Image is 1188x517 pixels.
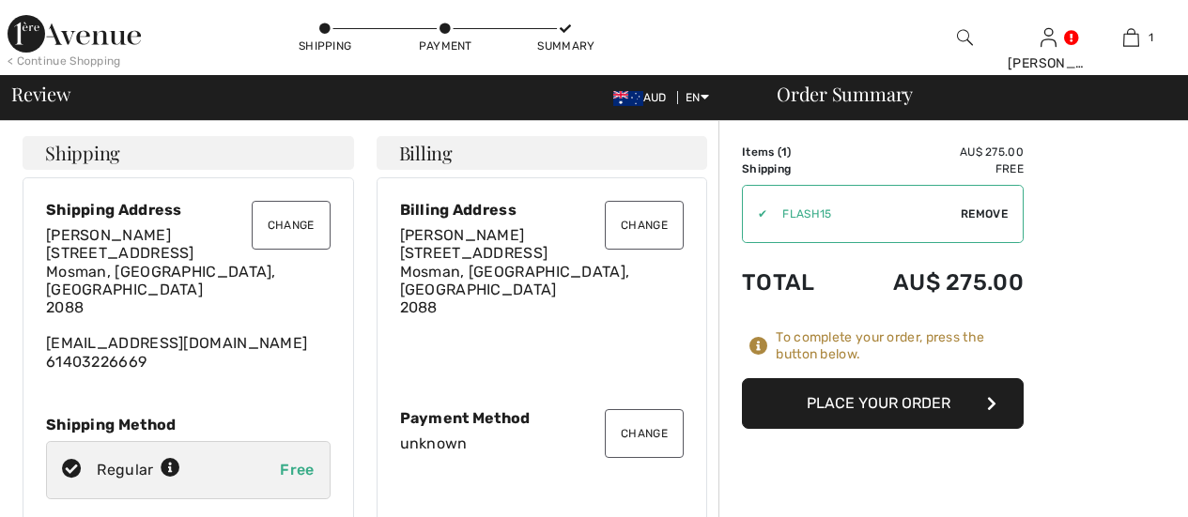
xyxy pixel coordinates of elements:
div: [EMAIL_ADDRESS][DOMAIN_NAME] 61403226669 [46,226,331,371]
td: AU$ 275.00 [842,144,1024,160]
a: Sign In [1041,28,1057,46]
span: EN [686,91,709,104]
span: Shipping [45,144,120,162]
img: 1ère Avenue [8,15,141,53]
td: Free [842,160,1024,177]
span: 1 [781,145,787,159]
button: Change [605,201,684,250]
span: [PERSON_NAME] [46,226,171,244]
span: [STREET_ADDRESS] Mosman, [GEOGRAPHIC_DATA], [GEOGRAPHIC_DATA] 2088 [400,244,630,316]
td: Shipping [742,160,842,177]
a: 1 [1090,26,1172,49]
span: Free [280,461,314,479]
div: < Continue Shopping [8,53,121,69]
div: ✔ [743,205,767,222]
div: [PERSON_NAME] [1008,53,1089,73]
span: 1 [1149,29,1153,46]
img: My Info [1041,26,1057,49]
td: AU$ 275.00 [842,251,1024,314]
td: Items ( ) [742,144,842,160]
img: search the website [957,26,973,49]
div: Order Summary [754,84,1177,103]
span: [STREET_ADDRESS] Mosman, [GEOGRAPHIC_DATA], [GEOGRAPHIC_DATA] 2088 [46,244,276,316]
img: My Bag [1123,26,1139,49]
span: Billing [399,144,453,162]
span: [PERSON_NAME] [400,226,525,244]
div: Payment Method [400,409,685,427]
div: To complete your order, press the button below. [776,329,1024,363]
div: Shipping Method [46,416,331,433]
button: Place Your Order [742,378,1024,429]
div: unknown [400,434,685,452]
img: Australian Dollar [613,91,643,106]
span: Review [11,84,70,103]
span: Remove [961,205,1008,222]
td: Total [742,251,842,314]
div: Shipping Address [46,201,331,219]
span: AUD [613,91,674,104]
button: Change [605,409,684,458]
div: Billing Address [400,201,685,219]
input: Promo code [767,186,961,242]
div: Summary [537,38,594,54]
div: Shipping [297,38,353,54]
div: Payment [417,38,473,54]
div: Regular [97,459,180,481]
button: Change [252,201,331,250]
